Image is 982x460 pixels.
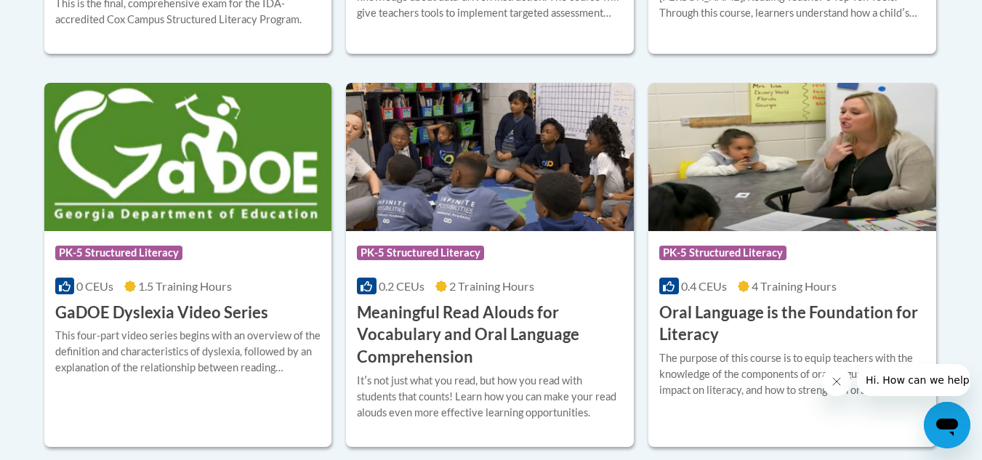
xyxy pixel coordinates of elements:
iframe: Button to launch messaging window [924,402,970,448]
span: 4 Training Hours [752,279,837,293]
div: This four-part video series begins with an overview of the definition and characteristics of dysl... [55,328,321,376]
img: Course Logo [648,83,936,231]
span: 0.4 CEUs [681,279,727,293]
span: 0 CEUs [76,279,113,293]
img: Course Logo [44,83,332,231]
img: Course Logo [346,83,634,231]
span: PK-5 Structured Literacy [55,246,182,260]
a: Course LogoPK-5 Structured Literacy0.2 CEUs2 Training Hours Meaningful Read Alouds for Vocabulary... [346,83,634,447]
span: 0.2 CEUs [379,279,424,293]
span: PK-5 Structured Literacy [659,246,786,260]
h3: Oral Language is the Foundation for Literacy [659,302,925,347]
span: 1.5 Training Hours [138,279,232,293]
a: Course LogoPK-5 Structured Literacy0.4 CEUs4 Training Hours Oral Language is the Foundation for L... [648,83,936,447]
div: The purpose of this course is to equip teachers with the knowledge of the components of oral lang... [659,350,925,398]
a: Course LogoPK-5 Structured Literacy0 CEUs1.5 Training Hours GaDOE Dyslexia Video SeriesThis four-... [44,83,332,447]
h3: GaDOE Dyslexia Video Series [55,302,268,324]
iframe: Close message [822,367,851,396]
div: Itʹs not just what you read, but how you read with students that counts! Learn how you can make y... [357,373,623,421]
span: PK-5 Structured Literacy [357,246,484,260]
span: 2 Training Hours [449,279,534,293]
h3: Meaningful Read Alouds for Vocabulary and Oral Language Comprehension [357,302,623,368]
iframe: Message from company [857,364,970,396]
span: Hi. How can we help? [9,10,118,22]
